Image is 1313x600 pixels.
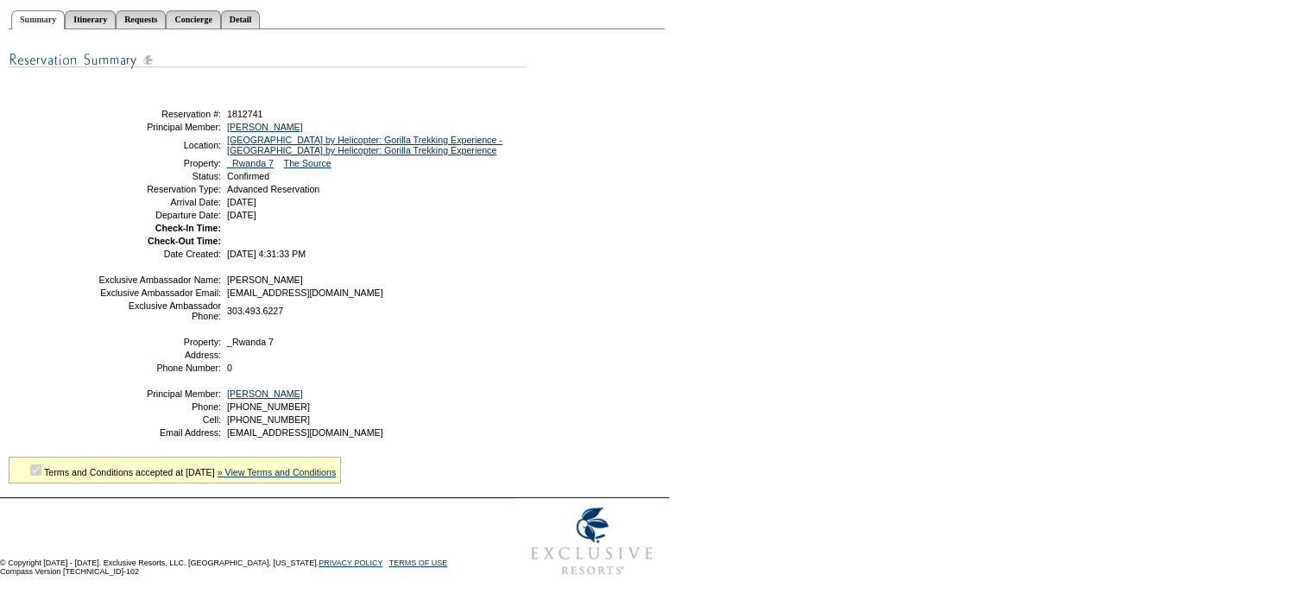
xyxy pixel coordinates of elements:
[98,427,221,438] td: Email Address:
[98,158,221,168] td: Property:
[98,184,221,194] td: Reservation Type:
[227,158,274,168] a: _Rwanda 7
[221,10,261,28] a: Detail
[98,388,221,399] td: Principal Member:
[227,122,303,132] a: [PERSON_NAME]
[65,10,116,28] a: Itinerary
[227,427,383,438] span: [EMAIL_ADDRESS][DOMAIN_NAME]
[155,223,221,233] strong: Check-In Time:
[227,197,256,207] span: [DATE]
[98,135,221,155] td: Location:
[227,275,303,285] span: [PERSON_NAME]
[227,171,269,181] span: Confirmed
[98,350,221,360] td: Address:
[227,414,310,425] span: [PHONE_NUMBER]
[227,135,502,155] a: [GEOGRAPHIC_DATA] by Helicopter: Gorilla Trekking Experience - [GEOGRAPHIC_DATA] by Helicopter: G...
[98,414,221,425] td: Cell:
[227,337,274,347] span: _Rwanda 7
[284,158,331,168] a: The Source
[98,210,221,220] td: Departure Date:
[98,249,221,259] td: Date Created:
[389,559,448,567] a: TERMS OF USE
[98,337,221,347] td: Property:
[44,467,215,477] span: Terms and Conditions accepted at [DATE]
[98,122,221,132] td: Principal Member:
[227,401,310,412] span: [PHONE_NUMBER]
[227,306,283,316] span: 303.493.6227
[116,10,166,28] a: Requests
[227,363,232,373] span: 0
[98,287,221,298] td: Exclusive Ambassador Email:
[227,287,383,298] span: [EMAIL_ADDRESS][DOMAIN_NAME]
[98,401,221,412] td: Phone:
[218,467,337,477] a: » View Terms and Conditions
[227,109,263,119] span: 1812741
[98,363,221,373] td: Phone Number:
[166,10,220,28] a: Concierge
[9,49,527,71] img: subTtlResSummary.gif
[227,210,256,220] span: [DATE]
[227,184,319,194] span: Advanced Reservation
[98,109,221,119] td: Reservation #:
[98,275,221,285] td: Exclusive Ambassador Name:
[148,236,221,246] strong: Check-Out Time:
[514,498,669,584] img: Exclusive Resorts
[319,559,382,567] a: PRIVACY POLICY
[11,10,65,29] a: Summary
[98,197,221,207] td: Arrival Date:
[98,300,221,321] td: Exclusive Ambassador Phone:
[227,388,303,399] a: [PERSON_NAME]
[227,249,306,259] span: [DATE] 4:31:33 PM
[98,171,221,181] td: Status:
